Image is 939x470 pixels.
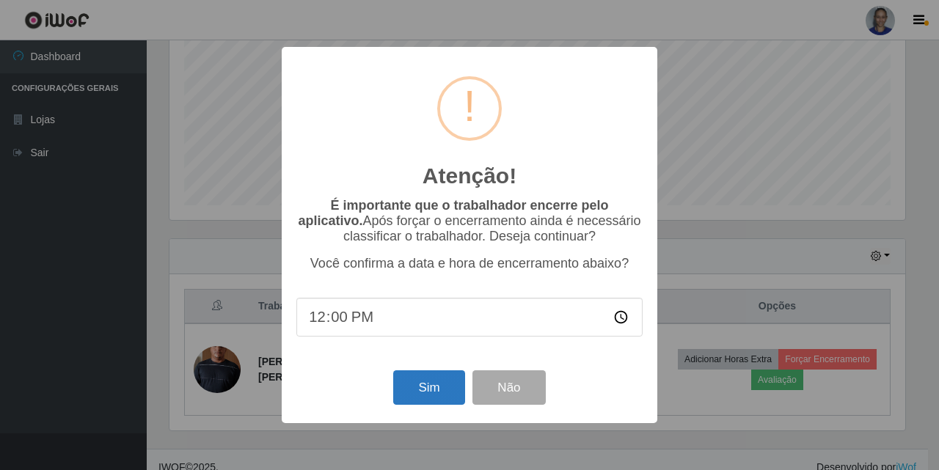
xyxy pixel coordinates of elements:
[296,256,643,271] p: Você confirma a data e hora de encerramento abaixo?
[296,198,643,244] p: Após forçar o encerramento ainda é necessário classificar o trabalhador. Deseja continuar?
[423,163,516,189] h2: Atenção!
[472,370,545,405] button: Não
[393,370,464,405] button: Sim
[298,198,608,228] b: É importante que o trabalhador encerre pelo aplicativo.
